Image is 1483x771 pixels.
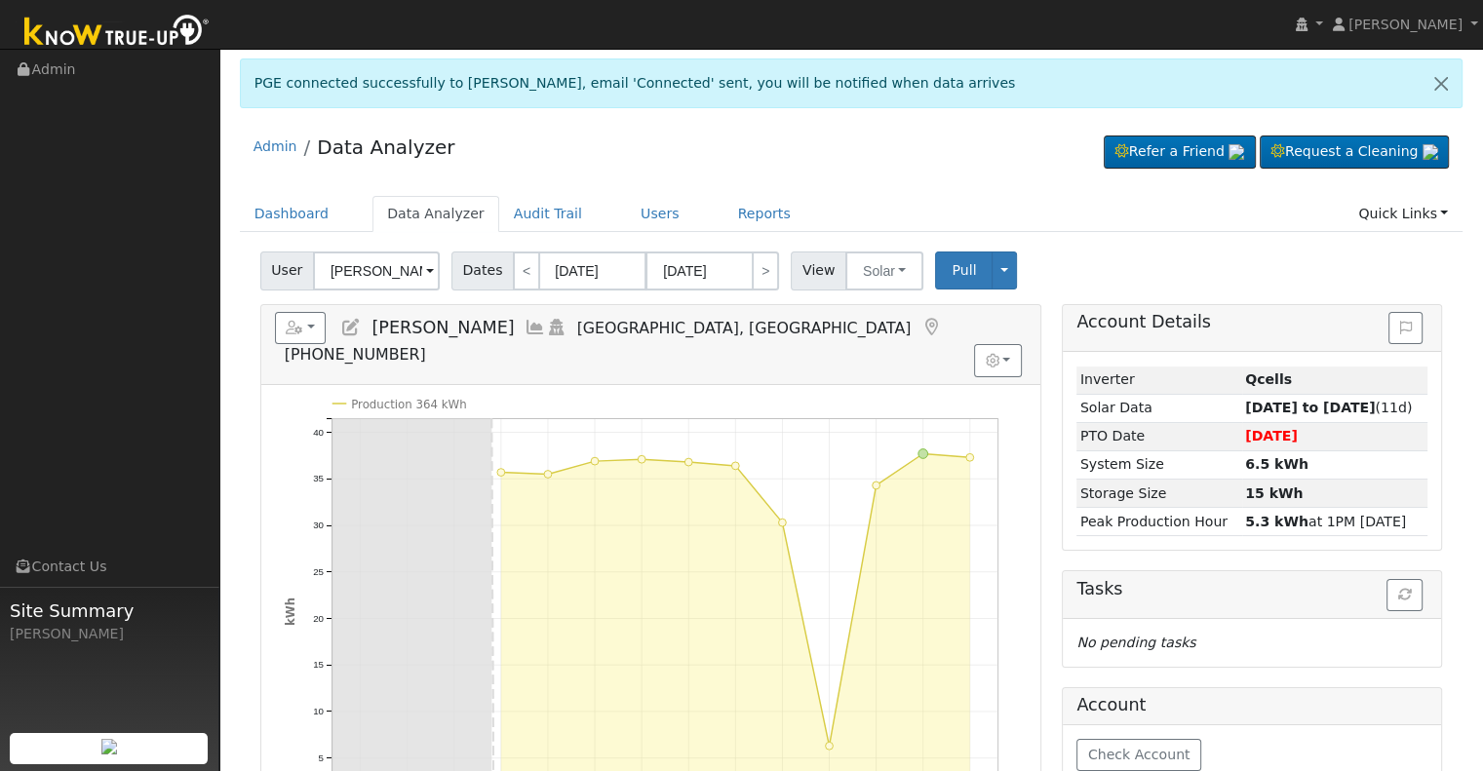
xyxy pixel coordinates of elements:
span: [DATE] [1245,428,1298,443]
a: Data Analyzer [372,196,499,232]
span: [PERSON_NAME] [371,318,514,337]
strong: 6.5 kWh [1245,456,1308,472]
div: [PERSON_NAME] [10,624,209,644]
circle: onclick="" [497,469,505,477]
img: retrieve [1423,144,1438,160]
td: Peak Production Hour [1076,508,1241,536]
strong: 5.3 kWh [1245,514,1308,529]
img: Know True-Up [15,11,219,55]
a: Quick Links [1344,196,1463,232]
a: Close [1421,59,1462,107]
circle: onclick="" [638,455,645,463]
span: User [260,251,314,290]
circle: onclick="" [966,454,974,462]
text: 40 [313,427,324,438]
h5: Tasks [1076,579,1427,599]
a: > [752,251,779,290]
strong: ID: 1543, authorized: 09/12/25 [1245,371,1292,387]
a: Map [920,318,942,337]
span: [PHONE_NUMBER] [285,345,426,364]
a: Admin [254,138,297,154]
a: Reports [723,196,805,232]
td: PTO Date [1076,422,1241,450]
circle: onclick="" [684,458,692,466]
a: Refer a Friend [1104,135,1256,169]
input: Select a User [313,251,440,290]
strong: 15 kWh [1245,485,1303,501]
h5: Account [1076,695,1146,714]
h5: Account Details [1076,312,1427,332]
span: Pull [952,262,976,278]
td: Inverter [1076,366,1241,395]
td: Solar Data [1076,394,1241,422]
img: retrieve [1229,144,1244,160]
text: 15 [313,660,324,671]
span: [GEOGRAPHIC_DATA], [GEOGRAPHIC_DATA] [577,319,912,337]
a: Dashboard [240,196,344,232]
span: (11d) [1245,400,1412,415]
td: at 1PM [DATE] [1242,508,1428,536]
img: retrieve [101,739,117,754]
span: [PERSON_NAME] [1348,17,1463,32]
a: Login As (last 09/18/2025 4:10:47 PM) [546,318,567,337]
a: Request a Cleaning [1260,135,1449,169]
span: Check Account [1088,747,1190,762]
text: 30 [313,520,324,530]
text: 25 [313,566,324,577]
span: Dates [451,251,514,290]
a: Audit Trail [499,196,597,232]
circle: onclick="" [778,519,786,526]
a: < [513,251,540,290]
circle: onclick="" [731,462,739,470]
button: Pull [935,251,993,289]
div: PGE connected successfully to [PERSON_NAME], email 'Connected' sent, you will be notified when da... [240,58,1463,108]
text: kWh [283,598,296,626]
i: No pending tasks [1076,635,1195,650]
circle: onclick="" [825,743,833,751]
span: View [791,251,846,290]
button: Refresh [1386,579,1423,612]
a: Multi-Series Graph [525,318,546,337]
circle: onclick="" [873,482,880,489]
span: Site Summary [10,598,209,624]
circle: onclick="" [918,449,928,459]
text: Production 364 kWh [351,398,466,411]
circle: onclick="" [591,457,599,465]
a: Data Analyzer [317,135,454,159]
a: Users [626,196,694,232]
td: Storage Size [1076,480,1241,508]
text: 35 [313,474,324,484]
button: Solar [845,251,923,290]
a: Edit User (37191) [340,318,362,337]
text: 20 [313,613,324,624]
td: System Size [1076,450,1241,479]
text: 5 [318,752,323,763]
strong: [DATE] to [DATE] [1245,400,1375,415]
circle: onclick="" [544,471,552,479]
text: 10 [313,706,324,716]
button: Issue History [1388,312,1423,345]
